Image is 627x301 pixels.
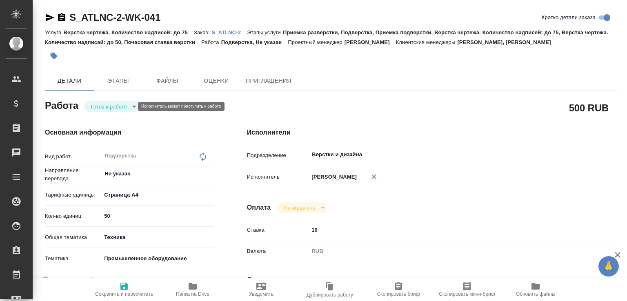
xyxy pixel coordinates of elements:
[90,278,158,301] button: Сохранить и пересчитать
[45,153,101,161] p: Вид работ
[247,173,309,181] p: Исполнитель
[45,212,101,220] p: Кол-во единиц
[309,224,587,236] input: ✎ Введи что-нибудь
[45,13,55,22] button: Скопировать ссылку для ЯМессенджера
[309,244,587,258] div: RUB
[277,202,327,213] div: Готов к работе
[57,276,109,284] span: Нотариальный заказ
[246,76,291,86] span: Приглашения
[101,230,214,244] div: Техника
[288,39,344,45] p: Проектный менеджер
[583,154,584,155] button: Open
[95,291,153,297] span: Сохранить и пересчитать
[197,76,236,86] span: Оценки
[247,247,309,255] p: Валюта
[45,29,63,35] p: Услуга
[377,291,420,297] span: Скопировать бриф
[45,97,78,112] h2: Работа
[227,278,296,301] button: Уведомить
[210,173,211,175] button: Open
[247,29,283,35] p: Этапы услуги
[50,76,89,86] span: Детали
[158,278,227,301] button: Папка на Drive
[247,226,309,234] p: Ставка
[569,101,609,115] h2: 500 RUB
[247,275,618,285] h4: Дополнительно
[247,128,618,137] h4: Исполнители
[176,291,209,297] span: Папка на Drive
[221,39,288,45] p: Подверстка, Не указан
[45,47,63,65] button: Добавить тэг
[201,39,221,45] p: Работа
[296,278,364,301] button: Дублировать работу
[598,256,619,277] button: 🙏
[99,76,138,86] span: Этапы
[45,233,101,241] p: Общая тематика
[365,168,383,186] button: Удалить исполнителя
[307,292,353,298] span: Дублировать работу
[602,258,616,275] span: 🙏
[101,210,214,222] input: ✎ Введи что-нибудь
[281,204,318,211] button: Не оплачена
[45,128,214,137] h4: Основная информация
[433,278,501,301] button: Скопировать мини-бриф
[542,13,596,22] span: Кратко детали заказа
[516,291,556,297] span: Обновить файлы
[211,29,247,35] a: S_ATLNC-2
[69,12,160,23] a: S_ATLNC-2-WK-041
[57,13,67,22] button: Скопировать ссылку
[45,191,101,199] p: Тарифные единицы
[501,278,570,301] button: Обновить файлы
[457,39,557,45] p: [PERSON_NAME], [PERSON_NAME]
[148,76,187,86] span: Файлы
[345,39,396,45] p: [PERSON_NAME]
[45,29,608,45] p: Приемка разверстки, Подверстка, Приемка подверстки, Верстка чертежа. Количество надписей: до 75, ...
[101,252,214,266] div: Промышленное оборудование
[101,188,214,202] div: Страница А4
[247,151,309,159] p: Подразделение
[364,278,433,301] button: Скопировать бриф
[439,291,495,297] span: Скопировать мини-бриф
[249,291,273,297] span: Уведомить
[45,255,101,263] p: Тематика
[63,29,194,35] p: Верстка чертежа. Количество надписей: до 75
[396,39,458,45] p: Клиентские менеджеры
[309,173,357,181] p: [PERSON_NAME]
[89,103,129,110] button: Готов к работе
[247,203,271,212] h4: Оплата
[45,166,101,183] p: Направление перевода
[194,29,211,35] p: Заказ:
[84,101,139,112] div: Готов к работе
